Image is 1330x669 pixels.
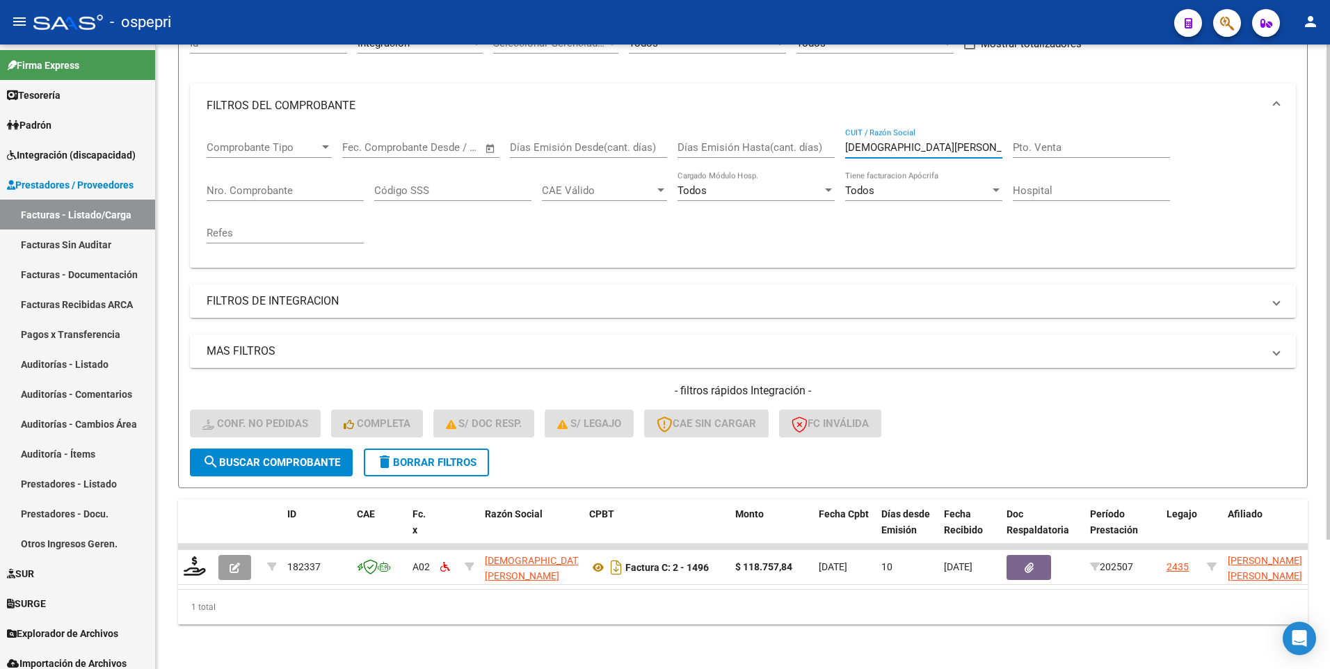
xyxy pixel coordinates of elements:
[190,449,353,476] button: Buscar Comprobante
[207,344,1263,359] mat-panel-title: MAS FILTROS
[779,410,881,437] button: FC Inválida
[7,147,136,163] span: Integración (discapacidad)
[202,417,308,430] span: Conf. no pedidas
[792,417,869,430] span: FC Inválida
[287,561,321,572] span: 182337
[1167,559,1189,575] div: 2435
[678,184,707,197] span: Todos
[1283,622,1316,655] div: Open Intercom Messenger
[207,98,1263,113] mat-panel-title: FILTROS DEL COMPROBANTE
[7,58,79,73] span: Firma Express
[287,508,296,519] span: ID
[446,417,522,430] span: S/ Doc Resp.
[483,140,499,156] button: Open calendar
[376,456,476,469] span: Borrar Filtros
[1090,508,1138,535] span: Período Prestación
[342,141,387,154] input: Start date
[1001,499,1084,561] datatable-header-cell: Doc Respaldatoria
[1084,499,1161,561] datatable-header-cell: Período Prestación
[485,555,586,582] span: [DEMOGRAPHIC_DATA] [PERSON_NAME]
[876,499,938,561] datatable-header-cell: Días desde Emisión
[545,410,634,437] button: S/ legajo
[400,141,467,154] input: End date
[938,499,1001,561] datatable-header-cell: Fecha Recibido
[730,499,813,561] datatable-header-cell: Monto
[190,128,1296,268] div: FILTROS DEL COMPROBANTE
[485,553,578,582] div: 27265411172
[202,456,340,469] span: Buscar Comprobante
[542,184,655,197] span: CAE Válido
[819,508,869,519] span: Fecha Cpbt
[735,508,764,519] span: Monto
[644,410,769,437] button: CAE SIN CARGAR
[207,293,1263,309] mat-panel-title: FILTROS DE INTEGRACION
[557,417,621,430] span: S/ legajo
[944,561,972,572] span: [DATE]
[7,88,61,103] span: Tesorería
[282,499,351,561] datatable-header-cell: ID
[207,141,319,154] span: Comprobante Tipo
[819,561,847,572] span: [DATE]
[7,626,118,641] span: Explorador de Archivos
[881,508,930,535] span: Días desde Emisión
[845,184,874,197] span: Todos
[433,410,535,437] button: S/ Doc Resp.
[190,334,1296,368] mat-expansion-panel-header: MAS FILTROS
[7,118,51,133] span: Padrón
[1161,499,1201,561] datatable-header-cell: Legajo
[344,417,410,430] span: Completa
[1302,13,1319,30] mat-icon: person
[479,499,584,561] datatable-header-cell: Razón Social
[657,417,756,430] span: CAE SIN CARGAR
[7,177,134,193] span: Prestadores / Proveedores
[110,7,171,38] span: - ospepri
[7,596,46,611] span: SURGE
[11,13,28,30] mat-icon: menu
[190,83,1296,128] mat-expansion-panel-header: FILTROS DEL COMPROBANTE
[412,561,430,572] span: A02
[364,449,489,476] button: Borrar Filtros
[625,562,709,573] strong: Factura C: 2 - 1496
[607,556,625,579] i: Descargar documento
[178,590,1308,624] div: 1 total
[407,499,435,561] datatable-header-cell: Fc. x
[813,499,876,561] datatable-header-cell: Fecha Cpbt
[331,410,423,437] button: Completa
[485,508,543,519] span: Razón Social
[376,453,393,470] mat-icon: delete
[190,383,1296,398] h4: - filtros rápidos Integración -
[589,508,614,519] span: CPBT
[881,561,892,572] span: 10
[1228,508,1263,519] span: Afiliado
[190,410,321,437] button: Conf. no pedidas
[7,566,34,581] span: SUR
[1007,508,1069,535] span: Doc Respaldatoria
[357,508,375,519] span: CAE
[735,561,792,572] strong: $ 118.757,84
[944,508,983,535] span: Fecha Recibido
[1167,508,1197,519] span: Legajo
[412,508,426,535] span: Fc. x
[190,284,1296,318] mat-expansion-panel-header: FILTROS DE INTEGRACION
[1090,561,1133,572] span: 202507
[584,499,730,561] datatable-header-cell: CPBT
[1228,555,1302,598] span: [PERSON_NAME] [PERSON_NAME] 27539661766
[202,453,219,470] mat-icon: search
[351,499,407,561] datatable-header-cell: CAE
